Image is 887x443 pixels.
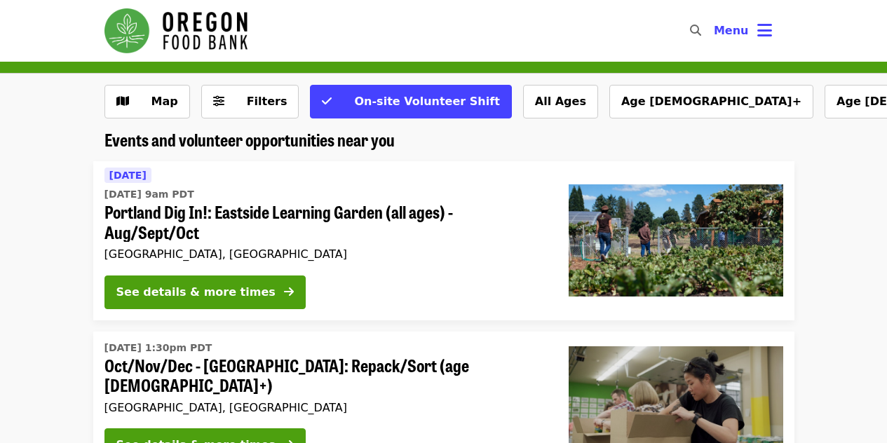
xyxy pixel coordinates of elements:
[104,8,248,53] img: Oregon Food Bank - Home
[714,24,749,37] span: Menu
[703,14,783,48] button: Toggle account menu
[116,284,276,301] div: See details & more times
[93,161,794,320] a: See details for "Portland Dig In!: Eastside Learning Garden (all ages) - Aug/Sept/Oct"
[104,275,306,309] button: See details & more times
[109,170,147,181] span: [DATE]
[104,202,546,243] span: Portland Dig In!: Eastside Learning Garden (all ages) - Aug/Sept/Oct
[247,95,287,108] span: Filters
[690,24,701,37] i: search icon
[757,20,772,41] i: bars icon
[104,341,212,355] time: [DATE] 1:30pm PDT
[569,184,783,297] img: Portland Dig In!: Eastside Learning Garden (all ages) - Aug/Sept/Oct organized by Oregon Food Bank
[284,285,294,299] i: arrow-right icon
[310,85,511,118] button: On-site Volunteer Shift
[104,85,190,118] button: Show map view
[116,95,129,108] i: map icon
[104,401,546,414] div: [GEOGRAPHIC_DATA], [GEOGRAPHIC_DATA]
[523,85,598,118] button: All Ages
[322,95,332,108] i: check icon
[710,14,721,48] input: Search
[201,85,299,118] button: Filters (0 selected)
[104,355,546,396] span: Oct/Nov/Dec - [GEOGRAPHIC_DATA]: Repack/Sort (age [DEMOGRAPHIC_DATA]+)
[354,95,499,108] span: On-site Volunteer Shift
[104,247,546,261] div: [GEOGRAPHIC_DATA], [GEOGRAPHIC_DATA]
[213,95,224,108] i: sliders-h icon
[151,95,178,108] span: Map
[104,187,194,202] time: [DATE] 9am PDT
[104,127,395,151] span: Events and volunteer opportunities near you
[609,85,813,118] button: Age [DEMOGRAPHIC_DATA]+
